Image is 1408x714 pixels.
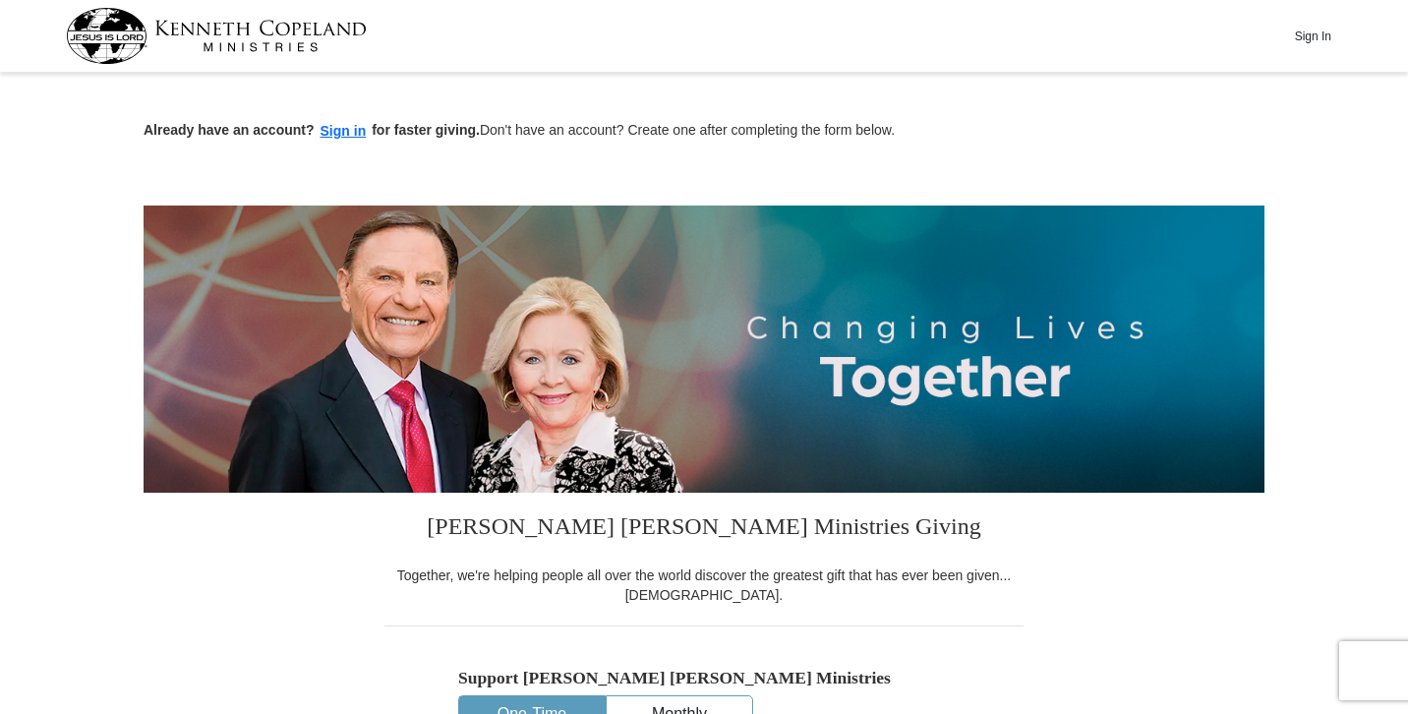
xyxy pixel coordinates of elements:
[144,120,1264,143] p: Don't have an account? Create one after completing the form below.
[315,120,373,143] button: Sign in
[384,493,1024,565] h3: [PERSON_NAME] [PERSON_NAME] Ministries Giving
[384,565,1024,605] div: Together, we're helping people all over the world discover the greatest gift that has ever been g...
[458,668,950,688] h5: Support [PERSON_NAME] [PERSON_NAME] Ministries
[1283,21,1342,51] button: Sign In
[144,122,480,138] strong: Already have an account? for faster giving.
[66,8,367,64] img: kcm-header-logo.svg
